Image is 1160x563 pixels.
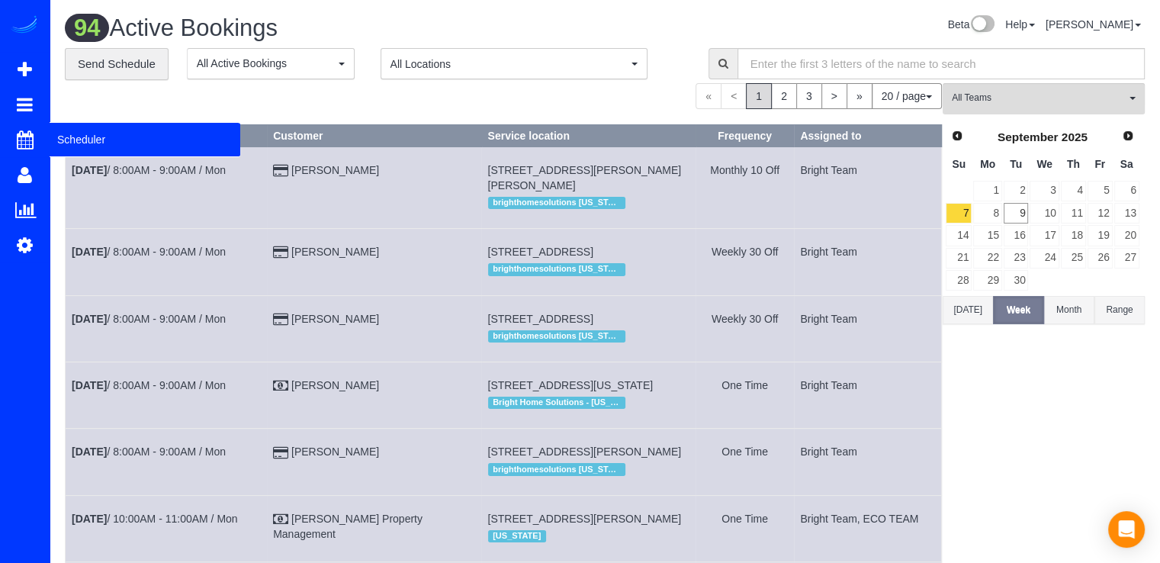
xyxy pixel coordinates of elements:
a: 8 [973,203,1001,224]
td: Assigned to [794,295,942,362]
td: Customer [267,429,481,495]
td: Schedule date [66,295,267,362]
td: Frequency [696,362,793,428]
a: 7 [946,203,972,224]
div: Location [488,259,689,279]
i: Credit Card Payment [273,314,288,325]
span: All Active Bookings [197,56,335,71]
a: [PERSON_NAME] [291,246,379,258]
a: [PERSON_NAME] Property Management [273,513,423,540]
a: 14 [946,225,972,246]
span: Saturday [1120,158,1133,170]
td: Service location [481,146,696,228]
td: Schedule date [66,362,267,428]
span: 94 [65,14,109,42]
button: 20 / page [872,83,942,109]
a: [PERSON_NAME] [1046,18,1141,31]
td: Frequency [696,295,793,362]
a: 6 [1114,181,1139,201]
th: Service location [481,124,696,146]
span: Prev [951,130,963,142]
ol: All Teams [943,83,1145,107]
a: 11 [1061,203,1086,224]
span: [STREET_ADDRESS][US_STATE] [488,379,654,391]
td: Frequency [696,146,793,228]
span: Scheduler [50,122,240,157]
span: Wednesday [1036,158,1052,170]
a: 18 [1061,225,1086,246]
td: Customer [267,146,481,228]
span: 1 [746,83,772,109]
a: 1 [973,181,1001,201]
span: [STREET_ADDRESS][PERSON_NAME][PERSON_NAME] [488,164,682,191]
span: Friday [1094,158,1105,170]
button: [DATE] [943,296,993,324]
span: Next [1122,130,1134,142]
i: Credit Card Payment [273,448,288,458]
a: [DATE]/ 8:00AM - 9:00AM / Mon [72,379,226,391]
button: All Locations [381,48,647,79]
span: September [998,130,1059,143]
a: Help [1005,18,1035,31]
span: [STREET_ADDRESS] [488,246,593,258]
a: Prev [946,126,968,147]
div: Location [488,526,689,546]
a: 23 [1004,248,1029,269]
td: Assigned to [794,495,942,561]
i: Check Payment [273,514,288,525]
div: Location [488,327,689,346]
a: 12 [1088,203,1113,224]
a: 5 [1088,181,1113,201]
a: 29 [973,270,1001,291]
a: [DATE]/ 8:00AM - 9:00AM / Mon [72,246,226,258]
a: Send Schedule [65,48,169,80]
button: Week [993,296,1043,324]
a: 22 [973,248,1001,269]
a: 19 [1088,225,1113,246]
a: 30 [1004,270,1029,291]
img: New interface [969,15,995,35]
img: Automaid Logo [9,15,40,37]
a: 13 [1114,203,1139,224]
span: [STREET_ADDRESS][PERSON_NAME] [488,513,682,525]
td: Frequency [696,229,793,295]
a: 15 [973,225,1001,246]
th: Assigned to [794,124,942,146]
td: Customer [267,295,481,362]
a: [PERSON_NAME] [291,313,379,325]
td: Schedule date [66,146,267,228]
span: Thursday [1067,158,1080,170]
button: All Active Bookings [187,48,355,79]
td: Customer [267,229,481,295]
span: « [696,83,721,109]
b: [DATE] [72,246,107,258]
b: [DATE] [72,379,107,391]
a: [PERSON_NAME] [291,446,379,458]
h1: Active Bookings [65,15,593,41]
span: All Locations [390,56,628,72]
a: 10 [1030,203,1059,224]
td: Frequency [696,495,793,561]
td: Service location [481,495,696,561]
span: < [721,83,747,109]
a: 3 [1030,181,1059,201]
a: 24 [1030,248,1059,269]
span: [US_STATE] [488,530,546,542]
td: Schedule date [66,229,267,295]
a: [PERSON_NAME] [291,164,379,176]
div: Location [488,193,689,213]
a: 25 [1061,248,1086,269]
span: Sunday [952,158,966,170]
a: » [847,83,872,109]
a: 21 [946,248,972,269]
button: Month [1044,296,1094,324]
span: Bright Home Solutions - [US_STATE][GEOGRAPHIC_DATA] [488,397,625,409]
b: [DATE] [72,313,107,325]
div: Location [488,393,689,413]
div: Open Intercom Messenger [1108,511,1145,548]
a: 28 [946,270,972,291]
span: brighthomesolutions [US_STATE] [488,463,625,475]
span: brighthomesolutions [US_STATE] [488,263,625,275]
